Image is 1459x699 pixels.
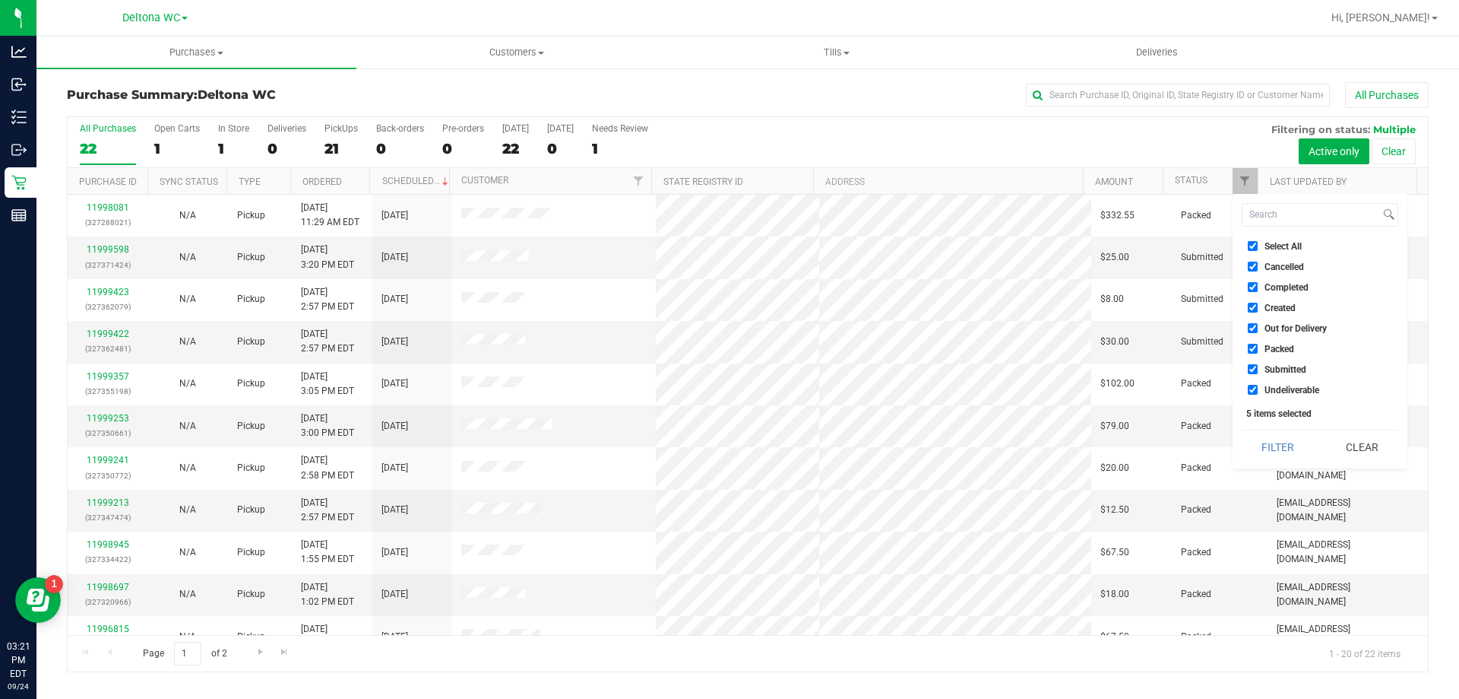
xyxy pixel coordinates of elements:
[1181,630,1211,644] span: Packed
[301,453,354,482] span: [DATE] 2:58 PM EDT
[45,575,63,593] iframe: Resource center unread badge
[324,123,358,134] div: PickUps
[1100,250,1129,265] span: $25.00
[154,123,200,134] div: Open Carts
[179,210,196,221] span: Not Applicable
[1277,580,1419,609] span: [EMAIL_ADDRESS][DOMAIN_NAME]
[11,208,27,223] inline-svg: Reports
[179,377,196,391] button: N/A
[381,419,408,434] span: [DATE]
[87,497,129,508] a: 11999213
[301,411,354,440] span: [DATE] 3:00 PM EDT
[11,175,27,190] inline-svg: Retail
[1181,208,1211,223] span: Packed
[301,580,354,609] span: [DATE] 1:02 PM EDT
[502,123,529,134] div: [DATE]
[80,123,136,134] div: All Purchases
[1100,461,1129,475] span: $20.00
[11,142,27,157] inline-svg: Outbound
[179,587,196,602] button: N/A
[1264,324,1327,333] span: Out for Delivery
[301,327,354,356] span: [DATE] 2:57 PM EDT
[237,545,265,560] span: Pickup
[1100,630,1129,644] span: $67.50
[1026,84,1330,106] input: Search Purchase ID, Original ID, State Registry ID or Customer Name...
[1277,538,1419,567] span: [EMAIL_ADDRESS][DOMAIN_NAME]
[1331,11,1430,24] span: Hi, [PERSON_NAME]!
[547,140,574,157] div: 0
[87,329,129,339] a: 11999422
[1248,344,1258,354] input: Packed
[547,123,574,134] div: [DATE]
[77,510,138,525] p: (327347474)
[1242,431,1315,464] button: Filter
[1181,545,1211,560] span: Packed
[1181,292,1223,307] span: Submitted
[237,208,265,223] span: Pickup
[1116,46,1198,59] span: Deliveries
[77,469,138,483] p: (327350772)
[381,545,408,560] span: [DATE]
[160,176,218,187] a: Sync Status
[174,642,201,666] input: 1
[1277,496,1419,525] span: [EMAIL_ADDRESS][DOMAIN_NAME]
[237,292,265,307] span: Pickup
[1299,138,1369,164] button: Active only
[301,538,354,567] span: [DATE] 1:55 PM EDT
[179,335,196,349] button: N/A
[179,250,196,265] button: N/A
[381,335,408,349] span: [DATE]
[1100,292,1124,307] span: $8.00
[77,426,138,440] p: (327350661)
[1100,587,1129,602] span: $18.00
[1181,335,1223,349] span: Submitted
[237,630,265,644] span: Pickup
[1181,461,1211,475] span: Packed
[77,258,138,272] p: (327371424)
[301,370,354,399] span: [DATE] 3:05 PM EDT
[36,37,356,68] a: Purchases
[1248,241,1258,251] input: Select All
[1264,345,1294,354] span: Packed
[1264,303,1296,313] span: Created
[1264,283,1309,292] span: Completed
[154,140,200,157] div: 1
[1345,82,1429,108] button: All Purchases
[87,244,129,255] a: 11999598
[1264,386,1319,395] span: Undeliverable
[11,44,27,59] inline-svg: Analytics
[1270,176,1347,187] a: Last Updated By
[1181,419,1211,434] span: Packed
[1100,208,1135,223] span: $332.55
[179,252,196,262] span: Not Applicable
[179,462,196,473] span: Not Applicable
[7,640,30,681] p: 03:21 PM EDT
[1100,335,1129,349] span: $30.00
[1248,262,1258,272] input: Cancelled
[301,243,354,272] span: [DATE] 3:20 PM EDT
[179,421,196,431] span: Not Applicable
[239,176,261,187] a: Type
[179,294,196,304] span: Not Applicable
[67,88,521,102] h3: Purchase Summary:
[1271,123,1370,135] span: Filtering on status:
[442,140,484,157] div: 0
[381,503,408,517] span: [DATE]
[1181,587,1211,602] span: Packed
[87,539,129,550] a: 11998945
[179,547,196,558] span: Not Applicable
[36,46,356,59] span: Purchases
[237,461,265,475] span: Pickup
[267,123,306,134] div: Deliveries
[87,287,129,297] a: 11999423
[357,46,676,59] span: Customers
[274,642,296,662] a: Go to the last page
[1100,503,1129,517] span: $12.50
[237,250,265,265] span: Pickup
[80,140,136,157] div: 22
[302,176,342,187] a: Ordered
[1100,419,1129,434] span: $79.00
[122,11,180,24] span: Deltona WC
[179,630,196,644] button: N/A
